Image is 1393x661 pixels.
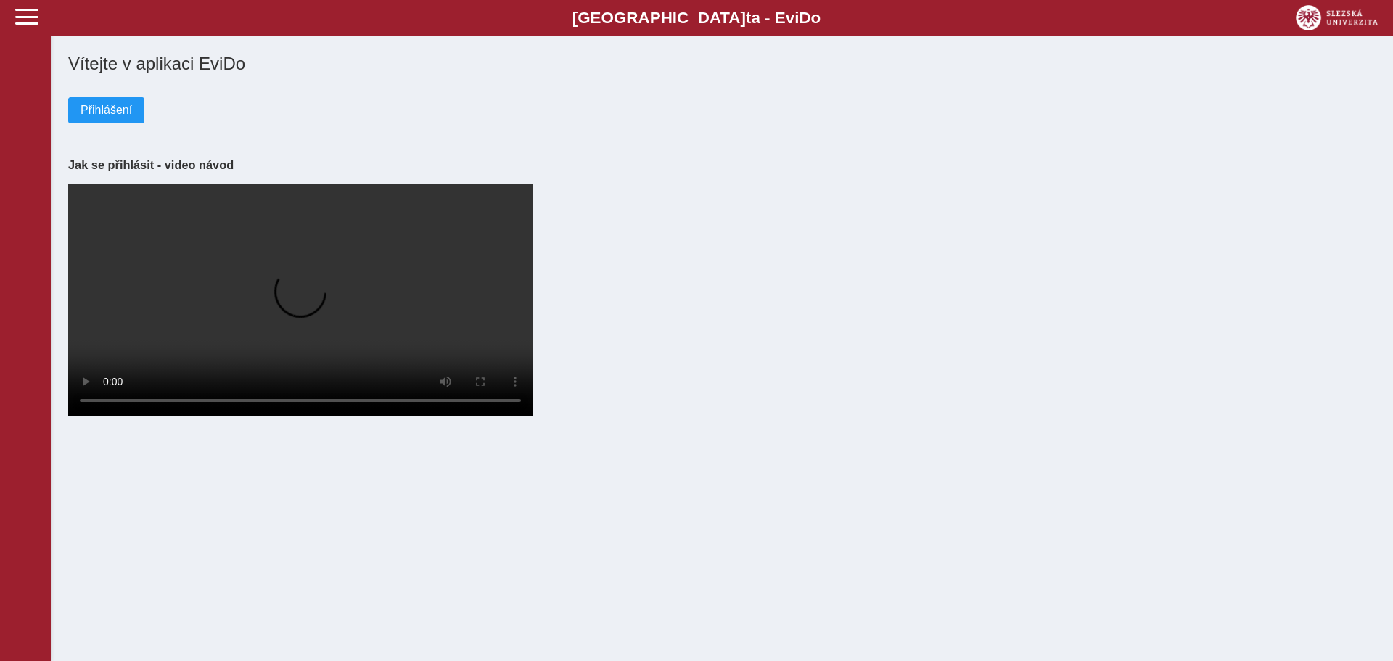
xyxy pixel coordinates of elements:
span: Přihlášení [81,104,132,117]
span: D [799,9,810,27]
h3: Jak se přihlásit - video návod [68,158,1376,172]
span: o [811,9,821,27]
img: logo_web_su.png [1296,5,1378,30]
b: [GEOGRAPHIC_DATA] a - Evi [44,9,1349,28]
span: t [746,9,751,27]
video: Your browser does not support the video tag. [68,184,533,416]
button: Přihlášení [68,97,144,123]
h1: Vítejte v aplikaci EviDo [68,54,1376,74]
